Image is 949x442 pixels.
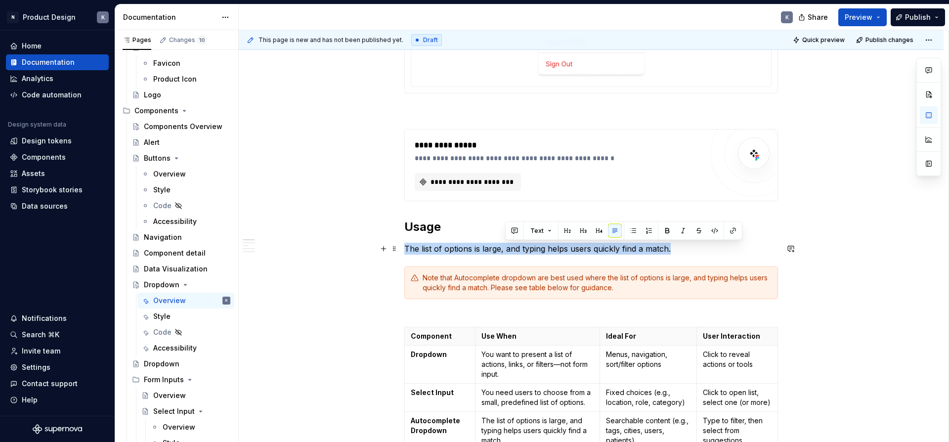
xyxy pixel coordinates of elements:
a: Settings [6,359,109,375]
div: Dropdown [144,359,179,369]
button: Contact support [6,376,109,392]
a: Overview [137,166,234,182]
a: Buttons [128,150,234,166]
div: Settings [22,362,50,372]
a: Code automation [6,87,109,103]
div: Components [134,106,178,116]
div: Components [22,152,66,162]
div: Style [153,311,171,321]
div: Product Icon [153,74,197,84]
div: Help [22,395,38,405]
div: K [785,13,789,21]
strong: Select Input [411,388,454,397]
a: Navigation [128,229,234,245]
div: Search ⌘K [22,330,59,340]
a: Assets [6,166,109,181]
div: Product Design [23,12,76,22]
p: Click to reveal actions or tools [703,350,772,369]
p: You need users to choose from a small, predefined list of options. [481,388,594,407]
div: Navigation [144,232,182,242]
div: Data sources [22,201,68,211]
a: Documentation [6,54,109,70]
strong: Dropdown [411,350,447,358]
strong: Autocomplete Dropdown [411,416,462,435]
div: Alert [144,137,160,147]
div: Analytics [22,74,53,84]
a: Component detail [128,245,234,261]
a: Storybook stories [6,182,109,198]
div: Select Input [153,406,195,416]
button: Search ⌘K [6,327,109,343]
span: 10 [197,36,207,44]
strong: Ideal For [606,332,636,340]
div: Code [153,327,172,337]
a: Invite team [6,343,109,359]
strong: User Interaction [703,332,760,340]
p: You want to present a list of actions, links, or filters—not form input. [481,350,594,379]
button: NProduct DesignK [2,6,113,28]
button: Publish [891,8,945,26]
button: Quick preview [790,33,849,47]
div: Form Inputs [128,372,234,388]
a: Style [137,182,234,198]
svg: Supernova Logo [33,424,82,434]
a: Overview [137,388,234,403]
span: Publish [905,12,931,22]
span: Share [808,12,828,22]
a: Analytics [6,71,109,87]
span: Publish changes [865,36,913,44]
a: Components Overview [128,119,234,134]
a: Design tokens [6,133,109,149]
strong: Component [411,332,452,340]
span: Quick preview [802,36,845,44]
span: Preview [845,12,872,22]
div: Data Visualization [144,264,208,274]
button: Preview [838,8,887,26]
div: Components Overview [144,122,222,132]
a: Dropdown [128,277,234,293]
div: Code [153,201,172,211]
a: Product Icon [137,71,234,87]
span: This page is new and has not been published yet. [259,36,403,44]
p: Click to open list, select one (or more) [703,388,772,407]
div: Overview [153,169,186,179]
div: Buttons [144,153,171,163]
a: Home [6,38,109,54]
a: Code [137,324,234,340]
div: Documentation [22,57,75,67]
div: Invite team [22,346,60,356]
div: Note that Autocomplete dropdown are best used where the list of options is large, and typing help... [423,273,772,293]
div: Overview [153,296,186,306]
span: Text [530,227,544,235]
a: Overview [147,419,234,435]
h2: Usage [404,219,778,235]
a: Logo [128,87,234,103]
a: OverviewK [137,293,234,309]
a: Data Visualization [128,261,234,277]
a: Style [137,309,234,324]
button: Help [6,392,109,408]
div: Form Inputs [144,375,184,385]
a: Accessibility [137,214,234,229]
div: Code automation [22,90,82,100]
a: Alert [128,134,234,150]
div: Overview [153,391,186,400]
a: Components [6,149,109,165]
button: Share [793,8,834,26]
div: Dropdown [144,280,179,290]
div: K [101,13,105,21]
div: Logo [144,90,161,100]
a: Dropdown [128,356,234,372]
div: Favicon [153,58,180,68]
div: Pages [123,36,151,44]
span: Draft [423,36,438,44]
div: Contact support [22,379,78,389]
div: Style [153,185,171,195]
div: Notifications [22,313,67,323]
div: Home [22,41,42,51]
p: Menus, navigation, sort/filter options [606,350,690,369]
div: Design system data [8,121,66,129]
div: Storybook stories [22,185,83,195]
a: Favicon [137,55,234,71]
p: Fixed choices (e.g., location, role, category) [606,388,690,407]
